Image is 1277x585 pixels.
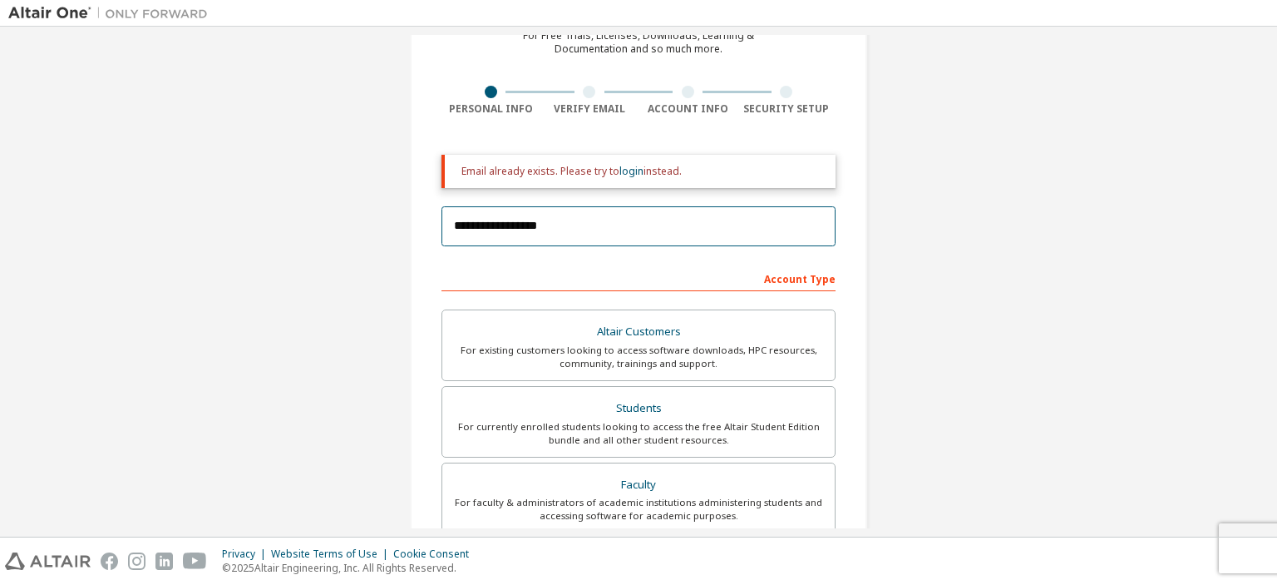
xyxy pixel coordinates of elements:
[737,102,836,116] div: Security Setup
[393,548,479,561] div: Cookie Consent
[128,553,145,570] img: instagram.svg
[101,553,118,570] img: facebook.svg
[183,553,207,570] img: youtube.svg
[461,165,822,178] div: Email already exists. Please try to instead.
[638,102,737,116] div: Account Info
[8,5,216,22] img: Altair One
[441,265,836,291] div: Account Type
[5,553,91,570] img: altair_logo.svg
[222,548,271,561] div: Privacy
[540,102,639,116] div: Verify Email
[452,320,825,344] div: Altair Customers
[523,29,754,56] div: For Free Trials, Licenses, Downloads, Learning & Documentation and so much more.
[441,102,540,116] div: Personal Info
[452,496,825,523] div: For faculty & administrators of academic institutions administering students and accessing softwa...
[271,548,393,561] div: Website Terms of Use
[452,344,825,370] div: For existing customers looking to access software downloads, HPC resources, community, trainings ...
[452,397,825,420] div: Students
[619,164,643,178] a: login
[452,420,825,447] div: For currently enrolled students looking to access the free Altair Student Edition bundle and all ...
[222,561,479,575] p: © 2025 Altair Engineering, Inc. All Rights Reserved.
[452,473,825,497] div: Faculty
[155,553,173,570] img: linkedin.svg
